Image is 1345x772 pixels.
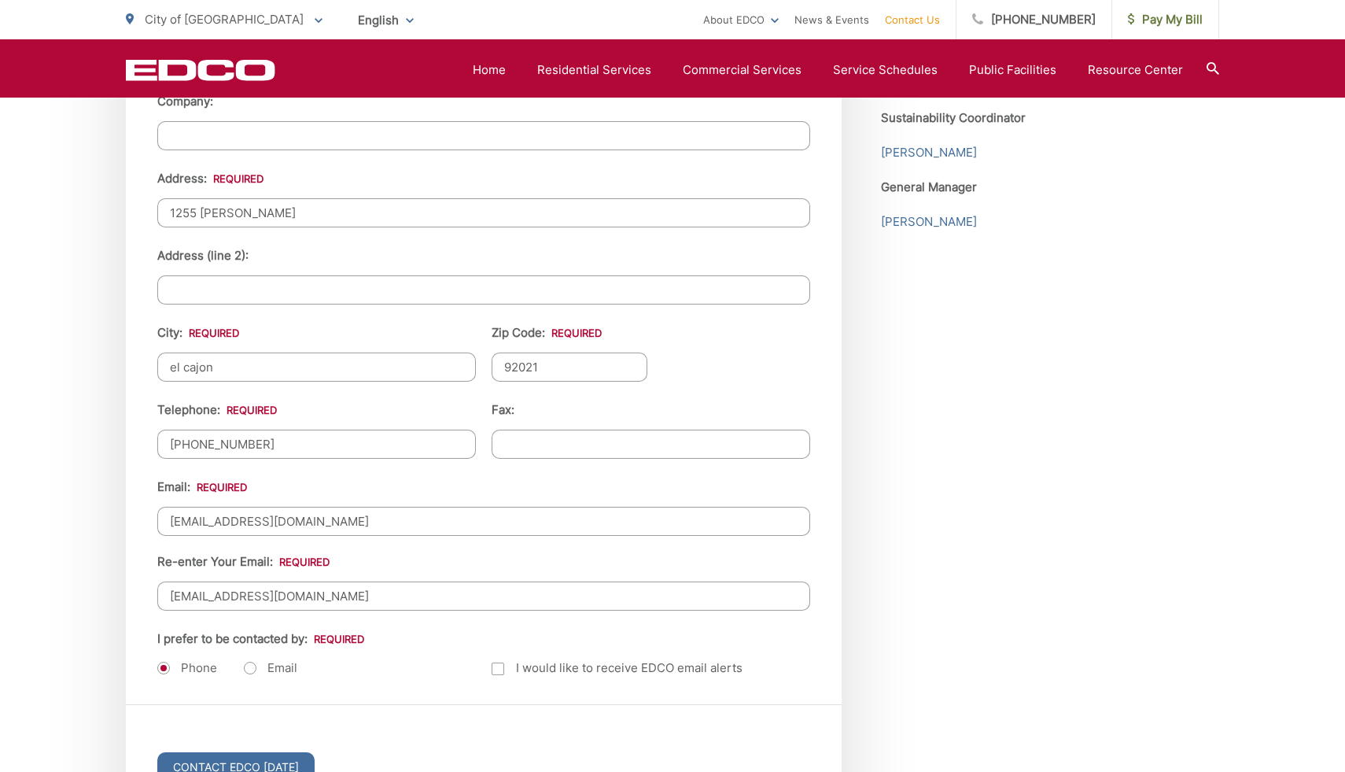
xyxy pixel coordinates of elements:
label: Fax: [492,403,514,417]
a: EDCD logo. Return to the homepage. [126,59,275,81]
label: Email [244,660,297,676]
label: Address (line 2): [157,249,249,263]
span: English [346,6,426,34]
a: Public Facilities [969,61,1056,79]
a: About EDCO [703,10,779,29]
label: Phone [157,660,217,676]
label: Telephone: [157,403,277,417]
span: City of [GEOGRAPHIC_DATA] [145,12,304,27]
label: Company: [157,94,213,109]
strong: General Manager [881,179,977,194]
a: Home [473,61,506,79]
a: Resource Center [1088,61,1183,79]
label: Email: [157,480,247,494]
a: Service Schedules [833,61,938,79]
label: I prefer to be contacted by: [157,632,364,646]
label: Address: [157,172,263,186]
a: News & Events [794,10,869,29]
label: City: [157,326,239,340]
a: [PERSON_NAME] [881,143,977,162]
a: Commercial Services [683,61,801,79]
label: I would like to receive EDCO email alerts [492,659,743,678]
span: Pay My Bill [1128,10,1203,29]
a: [PERSON_NAME] [881,212,977,231]
label: Zip Code: [492,326,602,340]
a: Contact Us [885,10,940,29]
strong: Sustainability Coordinator [881,110,1026,125]
a: Residential Services [537,61,651,79]
label: Re-enter Your Email: [157,555,330,569]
